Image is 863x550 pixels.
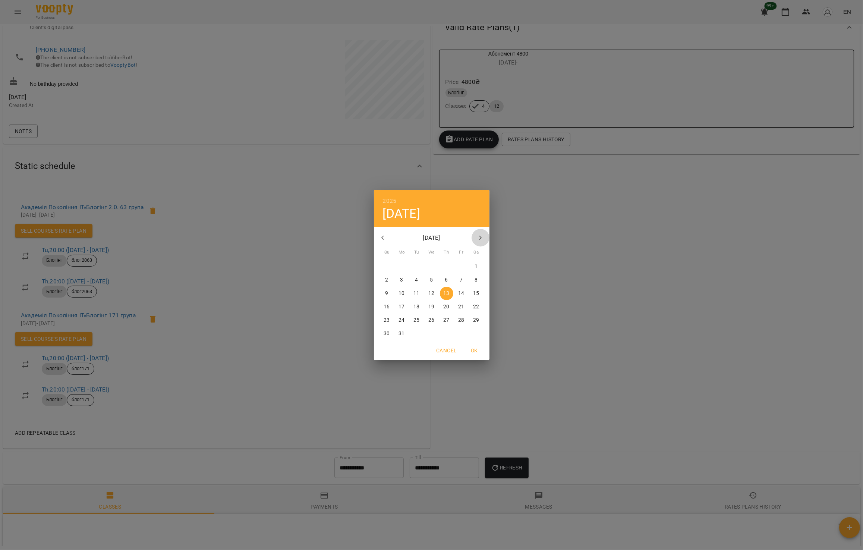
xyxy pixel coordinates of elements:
[384,330,390,337] p: 30
[399,317,404,324] p: 24
[384,303,390,311] p: 16
[475,276,478,284] p: 8
[380,273,394,287] button: 2
[458,290,464,297] p: 14
[470,287,483,300] button: 15
[425,287,438,300] button: 12
[385,290,388,297] p: 9
[383,196,397,206] button: 2025
[399,303,404,311] p: 17
[413,317,419,324] p: 25
[445,276,448,284] p: 6
[425,314,438,327] button: 26
[395,249,409,256] span: Mo
[455,300,468,314] button: 21
[440,273,453,287] button: 6
[395,300,409,314] button: 17
[440,287,453,300] button: 13
[410,249,423,256] span: Tu
[455,273,468,287] button: 7
[413,303,419,311] p: 18
[383,206,420,221] button: [DATE]
[475,263,478,270] p: 1
[440,314,453,327] button: 27
[410,273,423,287] button: 4
[460,276,463,284] p: 7
[384,317,390,324] p: 23
[458,303,464,311] p: 21
[380,314,394,327] button: 23
[473,290,479,297] p: 15
[428,303,434,311] p: 19
[425,300,438,314] button: 19
[395,287,409,300] button: 10
[380,249,394,256] span: Su
[473,303,479,311] p: 22
[443,303,449,311] p: 20
[470,260,483,273] button: 1
[399,290,404,297] p: 10
[455,249,468,256] span: Fr
[455,314,468,327] button: 28
[443,317,449,324] p: 27
[425,273,438,287] button: 5
[395,273,409,287] button: 3
[399,330,404,337] p: 31
[433,344,459,357] button: Cancel
[470,314,483,327] button: 29
[463,344,486,357] button: OK
[415,276,418,284] p: 4
[443,290,449,297] p: 13
[410,314,423,327] button: 25
[380,327,394,340] button: 30
[410,300,423,314] button: 18
[395,314,409,327] button: 24
[440,300,453,314] button: 20
[440,249,453,256] span: Th
[400,276,403,284] p: 3
[413,290,419,297] p: 11
[430,276,433,284] p: 5
[410,287,423,300] button: 11
[466,346,484,355] span: OK
[455,287,468,300] button: 14
[458,317,464,324] p: 28
[391,233,472,242] p: [DATE]
[395,327,409,340] button: 31
[428,290,434,297] p: 12
[470,273,483,287] button: 8
[470,249,483,256] span: Sa
[470,300,483,314] button: 22
[385,276,388,284] p: 2
[428,317,434,324] p: 26
[380,287,394,300] button: 9
[380,300,394,314] button: 16
[436,346,456,355] span: Cancel
[473,317,479,324] p: 29
[425,249,438,256] span: We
